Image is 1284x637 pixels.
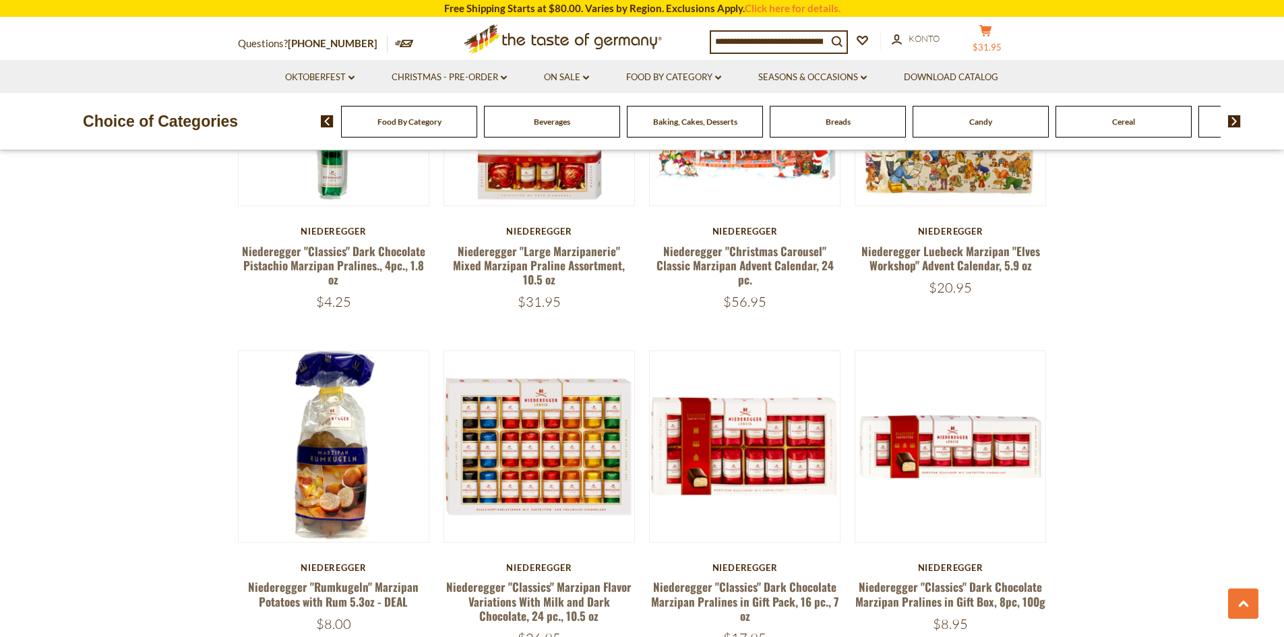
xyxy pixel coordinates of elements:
a: Niederegger "Classics" Dark Chocolate Pistachio Marzipan Pralines., 4pc., 1.8 oz [242,243,425,289]
a: [PHONE_NUMBER] [288,37,377,49]
a: Food By Category [626,70,721,85]
div: Niederegger [855,562,1047,573]
a: Niederegger "Christmas Carousel" Classic Marzipan Advent Calendar, 24 pc. [656,243,834,289]
div: Niederegger [238,226,430,237]
a: Niederegger "Classics" Marzipan Flavor Variations With Milk and Dark Chocolate, 24 pc., 10.5 oz [446,578,632,624]
img: previous arrow [321,115,334,127]
a: Breads [826,117,851,127]
img: Niederegger [239,351,429,542]
a: On Sale [544,70,589,85]
a: Niederegger "Classics" Dark Chocolate Marzipan Pralines in Gift Pack, 16 pc., 7 oz [651,578,838,624]
p: Questions? [238,35,388,53]
a: Seasons & Occasions [758,70,867,85]
a: Christmas - PRE-ORDER [392,70,507,85]
div: Niederegger [855,226,1047,237]
span: $20.95 [929,279,972,296]
span: $8.95 [933,615,968,632]
a: Baking, Cakes, Desserts [653,117,737,127]
img: Niederegger [650,351,840,542]
a: Niederegger "Rumkugeln" Marzipan Potatoes with Rum 5.3oz - DEAL [248,578,419,609]
img: next arrow [1228,115,1241,127]
a: Niederegger "Classics" Dark Chocolate Marzipan Pralines in Gift Box, 8pc, 100g [855,578,1045,609]
img: Niederegger [855,351,1046,542]
a: Click here for details. [745,2,840,14]
button: $31.95 [966,24,1006,58]
a: Food By Category [377,117,441,127]
a: Cereal [1112,117,1135,127]
a: Download Catalog [904,70,998,85]
a: Konto [892,32,940,47]
span: $8.00 [316,615,351,632]
span: $4.25 [316,293,351,310]
img: Niederegger [444,351,635,542]
div: Niederegger [238,562,430,573]
a: Beverages [534,117,570,127]
a: Niederegger Luebeck Marzipan "Elves Workshop" Advent Calendar, 5.9 oz [861,243,1040,274]
span: $31.95 [518,293,561,310]
div: Niederegger [444,226,636,237]
span: Konto [909,33,940,44]
div: Niederegger [649,562,841,573]
span: $31.95 [973,42,1002,53]
span: $56.95 [723,293,766,310]
a: Oktoberfest [285,70,355,85]
div: Niederegger [649,226,841,237]
a: Candy [969,117,992,127]
div: Niederegger [444,562,636,573]
a: Niederegger "Large Marzipanerie" Mixed Marzipan Praline Assortment, 10.5 oz [453,243,625,289]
